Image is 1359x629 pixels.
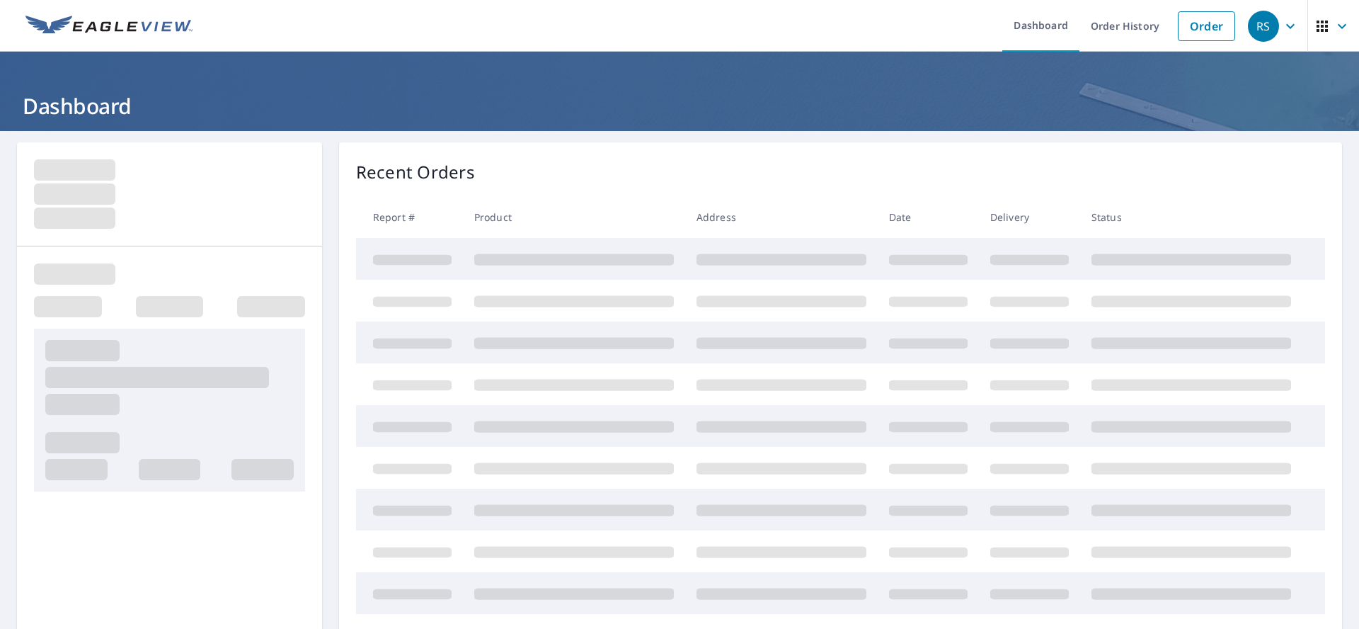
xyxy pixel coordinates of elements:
[17,91,1342,120] h1: Dashboard
[1248,11,1279,42] div: RS
[356,196,463,238] th: Report #
[463,196,685,238] th: Product
[1178,11,1235,41] a: Order
[878,196,979,238] th: Date
[356,159,475,185] p: Recent Orders
[1080,196,1302,238] th: Status
[685,196,878,238] th: Address
[25,16,193,37] img: EV Logo
[979,196,1080,238] th: Delivery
